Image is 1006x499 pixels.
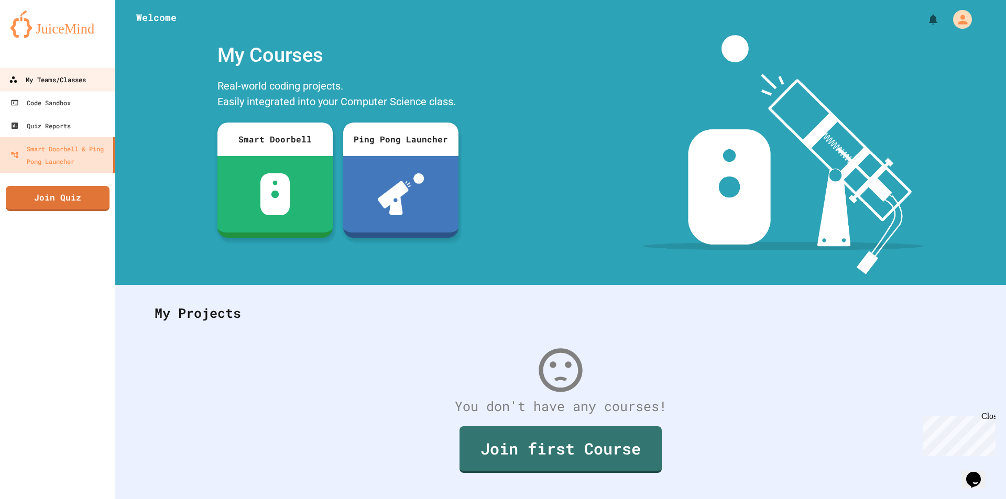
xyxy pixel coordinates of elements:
[260,173,290,215] img: sdb-white.svg
[643,35,924,274] img: banner-image-my-projects.png
[460,426,662,473] a: Join first Course
[144,293,977,334] div: My Projects
[907,10,942,28] div: My Notifications
[378,173,424,215] img: ppl-with-ball.png
[10,142,109,168] div: Smart Doorbell & Ping Pong Launcher
[10,96,71,109] div: Code Sandbox
[10,119,71,132] div: Quiz Reports
[343,123,458,156] div: Ping Pong Launcher
[212,75,464,115] div: Real-world coding projects. Easily integrated into your Computer Science class.
[212,35,464,75] div: My Courses
[4,4,72,66] div: Chat with us now!Close
[144,396,977,416] div: You don't have any courses!
[919,412,996,456] iframe: chat widget
[9,73,86,86] div: My Teams/Classes
[10,10,105,38] img: logo-orange.svg
[942,7,975,31] div: My Account
[962,457,996,489] iframe: chat widget
[6,186,110,211] a: Join Quiz
[217,123,333,156] div: Smart Doorbell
